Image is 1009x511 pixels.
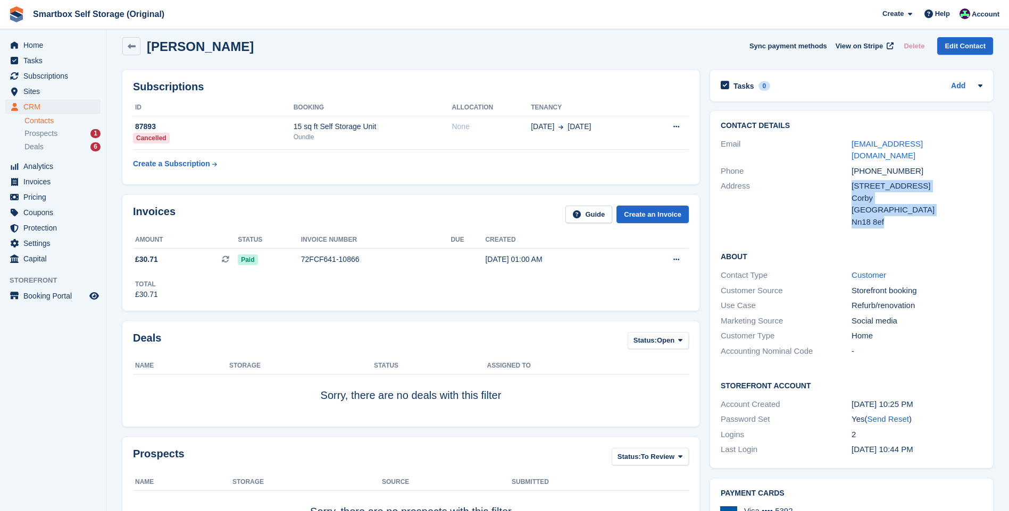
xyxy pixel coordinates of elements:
[133,99,294,116] th: ID
[951,80,965,92] a: Add
[374,357,487,374] th: Status
[937,37,993,55] a: Edit Contact
[758,81,771,91] div: 0
[5,38,101,53] a: menu
[882,8,904,19] span: Create
[960,8,970,19] img: Alex Selenitsas
[633,335,657,346] span: Status:
[135,279,158,289] div: Total
[721,138,852,162] div: Email
[133,121,294,132] div: 87893
[721,122,982,130] h2: Contact Details
[452,121,531,132] div: None
[721,380,982,390] h2: Storefront Account
[90,129,101,138] div: 1
[23,220,87,235] span: Protection
[133,448,185,467] h2: Prospects
[133,81,689,93] h2: Subscriptions
[133,154,217,174] a: Create a Subscription
[88,289,101,302] a: Preview store
[382,474,512,491] th: Source
[657,335,674,346] span: Open
[24,129,57,139] span: Prospects
[852,429,982,441] div: 2
[135,289,158,300] div: £30.71
[5,190,101,205] a: menu
[24,141,101,152] a: Deals 6
[852,270,886,279] a: Customer
[721,315,852,327] div: Marketing Source
[5,205,101,220] a: menu
[721,251,982,261] h2: About
[5,236,101,251] a: menu
[23,205,87,220] span: Coupons
[836,41,883,52] span: View on Stripe
[831,37,896,55] a: View on Stripe
[852,216,982,228] div: Nn18 8ef
[852,345,982,357] div: -
[451,232,485,249] th: Due
[616,206,689,223] a: Create an Invoice
[147,39,254,54] h2: [PERSON_NAME]
[721,165,852,177] div: Phone
[935,8,950,19] span: Help
[852,330,982,342] div: Home
[133,206,176,223] h2: Invoices
[852,285,982,297] div: Storefront booking
[485,254,631,265] div: [DATE] 01:00 AM
[5,69,101,83] a: menu
[23,190,87,205] span: Pricing
[899,37,929,55] button: Delete
[565,206,612,223] a: Guide
[23,38,87,53] span: Home
[733,81,754,91] h2: Tasks
[133,158,210,169] div: Create a Subscription
[721,285,852,297] div: Customer Source
[487,357,688,374] th: Assigned to
[133,133,170,143] div: Cancelled
[24,142,44,152] span: Deals
[133,332,161,352] h2: Deals
[852,300,982,312] div: Refurb/renovation
[531,121,554,132] span: [DATE]
[133,474,232,491] th: Name
[641,452,674,462] span: To Review
[721,398,852,411] div: Account Created
[238,254,257,265] span: Paid
[531,99,646,116] th: Tenancy
[24,128,101,139] a: Prospects 1
[852,445,913,454] time: 2025-05-27 21:44:28 UTC
[852,165,982,177] div: [PHONE_NUMBER]
[294,132,452,142] div: Oundle
[628,332,689,350] button: Status: Open
[721,180,852,228] div: Address
[721,330,852,342] div: Customer Type
[721,345,852,357] div: Accounting Nominal Code
[135,254,158,265] span: £30.71
[301,254,451,265] div: 72FCF641-10866
[721,269,852,282] div: Contact Type
[133,232,238,249] th: Amount
[294,99,452,116] th: Booking
[865,414,912,423] span: ( )
[852,315,982,327] div: Social media
[321,389,502,401] span: Sorry, there are no deals with this filter
[5,53,101,68] a: menu
[612,448,689,465] button: Status: To Review
[721,300,852,312] div: Use Case
[5,84,101,99] a: menu
[24,116,101,126] a: Contacts
[23,251,87,266] span: Capital
[23,236,87,251] span: Settings
[5,159,101,174] a: menu
[9,6,24,22] img: stora-icon-8386f47178a22dfd0bd8f6a31ec36ba5ce8667c1dd55bd0f319d3a0aa187defe.svg
[721,413,852,425] div: Password Set
[5,288,101,303] a: menu
[238,232,301,249] th: Status
[23,84,87,99] span: Sites
[23,174,87,189] span: Invoices
[868,414,909,423] a: Send Reset
[568,121,591,132] span: [DATE]
[232,474,382,491] th: Storage
[721,489,982,498] h2: Payment cards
